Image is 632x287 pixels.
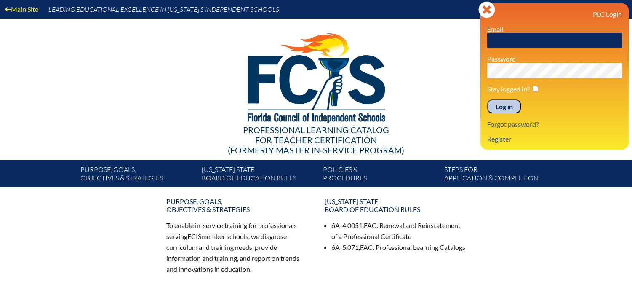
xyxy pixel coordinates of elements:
[255,135,377,145] span: for Teacher Certification
[2,3,42,15] a: Main Site
[487,85,530,93] label: Stay logged in?
[166,220,308,274] p: To enable in-service training for professionals serving member schools, we diagnose curriculum an...
[320,164,441,187] a: Policies &Procedures
[198,164,320,187] a: [US_STATE] StateBoard of Education rules
[360,243,373,251] span: FAC
[484,133,515,145] a: Register
[331,242,466,253] li: 6A-5.071, : Professional Learning Catalogs
[487,25,503,33] label: Email
[487,99,521,114] input: Log in
[74,125,559,155] div: Professional Learning Catalog (formerly Master In-service Program)
[487,55,516,63] label: Password
[484,118,542,130] a: Forgot password?
[187,232,201,240] span: FCIS
[441,164,562,187] a: Steps forapplication & completion
[331,220,466,242] li: 6A-4.0051, : Renewal and Reinstatement of a Professional Certificate
[478,1,495,18] svg: Close
[320,194,471,217] a: [US_STATE] StateBoard of Education rules
[229,19,403,134] img: FCISlogo221.eps
[77,164,198,187] a: Purpose, goals,objectives & strategies
[487,10,622,18] h3: PLC Login
[364,221,376,229] span: FAC
[161,194,313,217] a: Purpose, goals,objectives & strategies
